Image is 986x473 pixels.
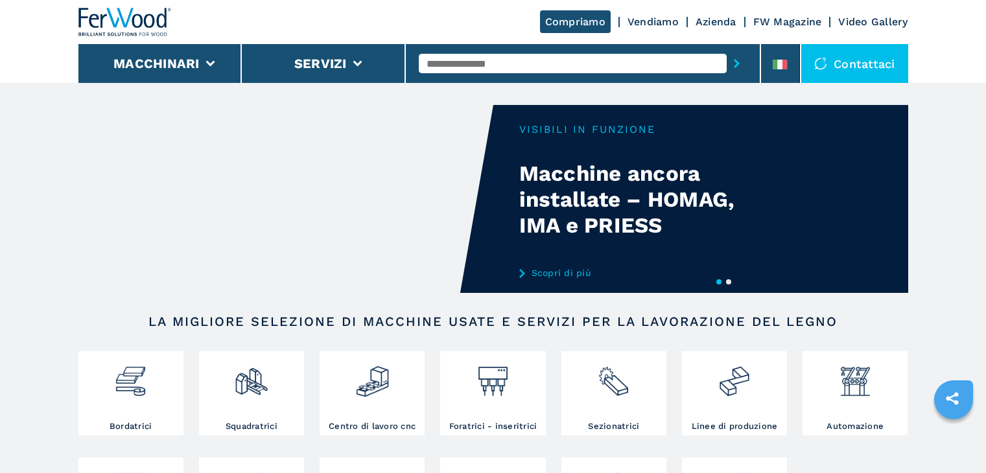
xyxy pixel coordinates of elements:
h3: Automazione [827,421,884,432]
button: Macchinari [113,56,200,71]
video: Your browser does not support the video tag. [78,105,493,293]
a: Compriamo [540,10,611,33]
button: 1 [716,279,722,284]
button: 2 [726,279,731,284]
h3: Foratrici - inseritrici [449,421,537,432]
a: Linee di produzione [682,351,787,435]
img: squadratrici_2.png [234,354,268,398]
a: Centro di lavoro cnc [320,351,425,435]
h3: Squadratrici [226,421,277,432]
a: Vendiamo [628,16,679,28]
img: automazione.png [838,354,873,398]
div: Contattaci [801,44,908,83]
img: Contattaci [814,57,827,70]
img: Ferwood [78,8,172,36]
h3: Sezionatrici [588,421,639,432]
a: Sezionatrici [561,351,666,435]
h3: Bordatrici [110,421,152,432]
iframe: Chat [931,415,976,463]
h3: Centro di lavoro cnc [329,421,416,432]
a: Azienda [696,16,736,28]
button: submit-button [727,49,747,78]
a: Automazione [803,351,908,435]
img: foratrici_inseritrici_2.png [476,354,510,398]
a: sharethis [936,382,968,415]
img: sezionatrici_2.png [596,354,631,398]
h2: LA MIGLIORE SELEZIONE DI MACCHINE USATE E SERVIZI PER LA LAVORAZIONE DEL LEGNO [120,314,867,329]
a: Video Gallery [838,16,908,28]
a: Foratrici - inseritrici [440,351,545,435]
a: Squadratrici [199,351,304,435]
img: bordatrici_1.png [113,354,148,398]
button: Servizi [294,56,347,71]
a: Scopri di più [519,268,773,278]
img: centro_di_lavoro_cnc_2.png [355,354,390,398]
h3: Linee di produzione [692,421,778,432]
img: linee_di_produzione_2.png [717,354,751,398]
a: FW Magazine [753,16,822,28]
a: Bordatrici [78,351,183,435]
